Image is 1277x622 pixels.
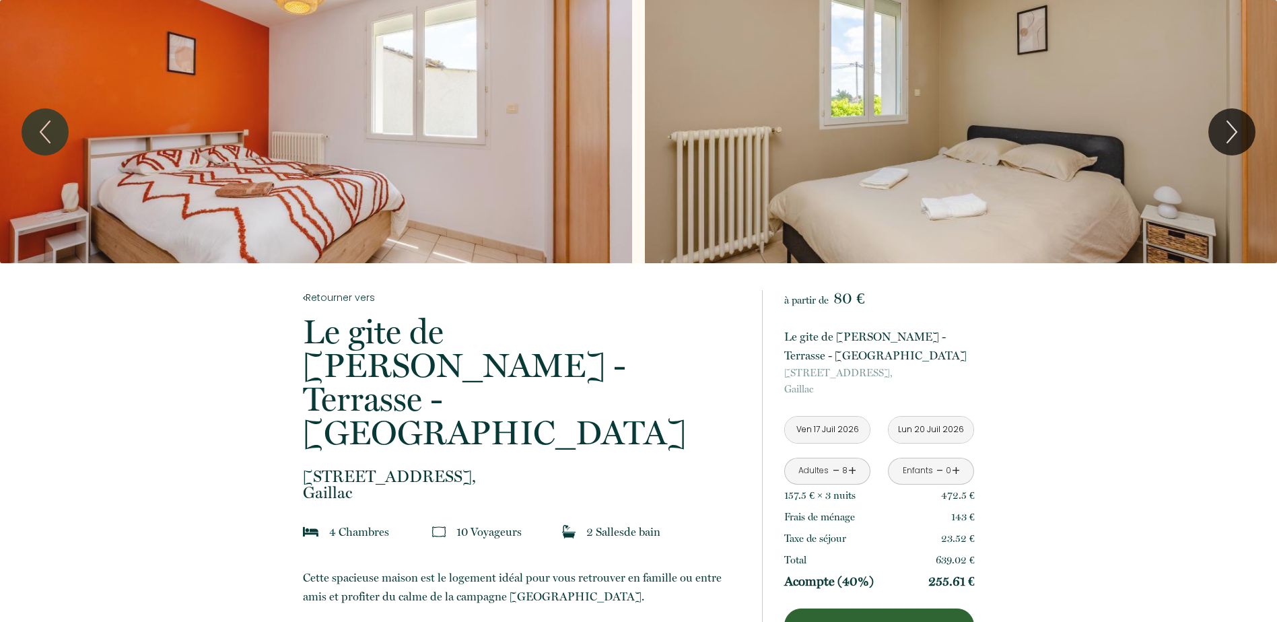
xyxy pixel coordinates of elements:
[784,365,974,381] span: [STREET_ADDRESS],
[798,464,829,477] div: Adultes
[852,489,856,502] span: s
[517,525,522,539] span: s
[889,417,973,443] input: Départ
[784,574,874,590] p: Acompte (40%)
[952,460,960,481] a: +
[936,460,944,481] a: -
[456,522,522,541] p: 10 Voyageur
[833,289,864,308] span: 80 €
[848,460,856,481] a: +
[303,469,745,501] p: Gaillac
[903,464,933,477] div: Enfants
[784,530,846,547] p: Taxe de séjour
[619,525,624,539] span: s
[303,315,745,450] p: Le gite de [PERSON_NAME] - Terrasse - [GEOGRAPHIC_DATA]
[941,530,975,547] p: 23.52 €
[784,327,974,365] p: Le gite de [PERSON_NAME] - Terrasse - [GEOGRAPHIC_DATA]
[303,469,745,485] span: [STREET_ADDRESS],
[784,294,829,306] span: à partir de
[936,552,975,568] p: 639.02 €
[945,464,952,477] div: 0
[784,509,855,525] p: Frais de ménage
[841,464,848,477] div: 8
[22,108,69,155] button: Previous
[586,522,660,541] p: 2 Salle de bain
[833,460,840,481] a: -
[1208,108,1255,155] button: Next
[303,290,745,305] a: Retourner vers
[785,417,870,443] input: Arrivée
[329,522,389,541] p: 4 Chambre
[303,568,745,606] p: Cette spacieuse maison est le logement idéal pour vous retrouver en famille ou entre amis et prof...
[432,525,446,539] img: guests
[928,574,975,590] p: 255.61 €
[384,525,389,539] span: s
[941,487,975,504] p: 472.5 €
[784,487,856,504] p: 157.5 € × 3 nuit
[784,552,806,568] p: Total
[784,365,974,397] p: Gaillac
[951,509,975,525] p: 143 €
